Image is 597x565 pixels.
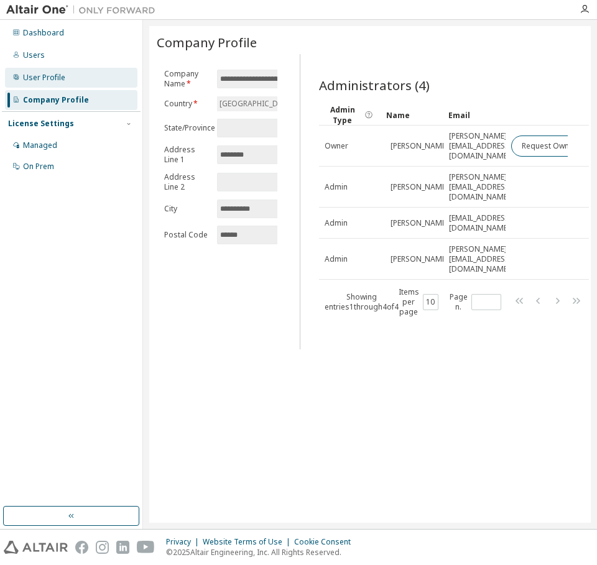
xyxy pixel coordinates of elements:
[449,213,512,233] span: [EMAIL_ADDRESS][DOMAIN_NAME]
[325,218,348,228] span: Admin
[324,104,361,126] span: Admin Type
[325,182,348,192] span: Admin
[166,547,358,558] p: © 2025 Altair Engineering, Inc. All Rights Reserved.
[426,297,435,307] button: 10
[391,182,448,192] span: [PERSON_NAME]
[137,541,155,554] img: youtube.svg
[157,34,257,51] span: Company Profile
[116,541,129,554] img: linkedin.svg
[164,99,210,109] label: Country
[325,254,348,264] span: Admin
[391,254,448,264] span: [PERSON_NAME]
[391,141,448,151] span: [PERSON_NAME]
[319,76,430,94] span: Administrators (4)
[164,172,210,192] label: Address Line 2
[23,162,54,172] div: On Prem
[164,230,210,240] label: Postal Code
[449,244,512,274] span: [PERSON_NAME][EMAIL_ADDRESS][DOMAIN_NAME]
[96,541,109,554] img: instagram.svg
[4,541,68,554] img: altair_logo.svg
[203,537,294,547] div: Website Terms of Use
[166,537,203,547] div: Privacy
[325,141,348,151] span: Owner
[8,119,74,129] div: License Settings
[23,140,57,150] div: Managed
[218,97,296,111] div: [GEOGRAPHIC_DATA]
[449,172,512,202] span: [PERSON_NAME][EMAIL_ADDRESS][DOMAIN_NAME]
[164,69,210,89] label: Company Name
[23,28,64,38] div: Dashboard
[164,145,210,165] label: Address Line 1
[325,292,399,312] span: Showing entries 1 through 4 of 4
[450,292,501,312] span: Page n.
[386,105,438,125] div: Name
[164,204,210,214] label: City
[6,4,162,16] img: Altair One
[23,50,45,60] div: Users
[391,218,448,228] span: [PERSON_NAME]
[164,123,210,133] label: State/Province
[449,131,512,161] span: [PERSON_NAME][EMAIL_ADDRESS][DOMAIN_NAME]
[23,95,89,105] div: Company Profile
[294,537,358,547] div: Cookie Consent
[217,96,298,111] div: [GEOGRAPHIC_DATA]
[23,73,65,83] div: User Profile
[75,541,88,554] img: facebook.svg
[399,287,438,317] span: Items per page
[448,105,501,125] div: Email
